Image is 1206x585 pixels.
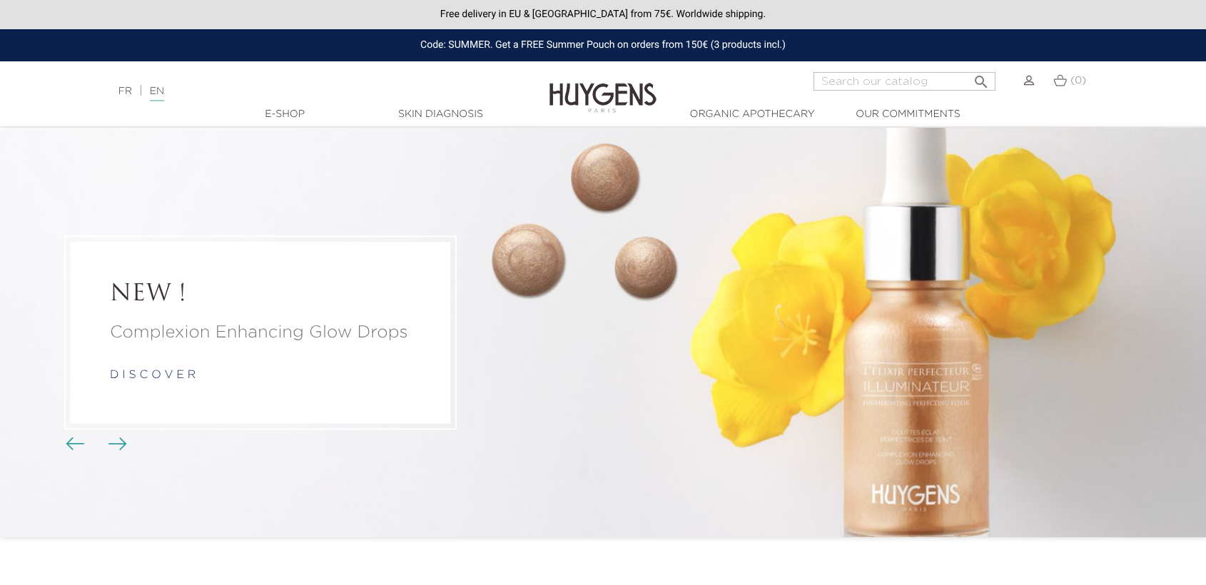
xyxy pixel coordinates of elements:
input: Search [814,72,995,91]
div: Carousel buttons [71,434,118,455]
span: (0) [1070,76,1086,86]
a: Skin Diagnosis [369,107,512,122]
img: Huygens [549,60,657,115]
a: Organic Apothecary [681,107,824,122]
i:  [973,69,990,86]
a: E-Shop [213,107,356,122]
a: EN [150,86,164,101]
a: NEW ! [110,281,411,308]
button:  [968,68,994,87]
a: d i s c o v e r [110,370,196,381]
div: | [111,83,492,100]
a: Our commitments [836,107,979,122]
a: FR [118,86,132,96]
a: Complexion Enhancing Glow Drops [110,320,411,345]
